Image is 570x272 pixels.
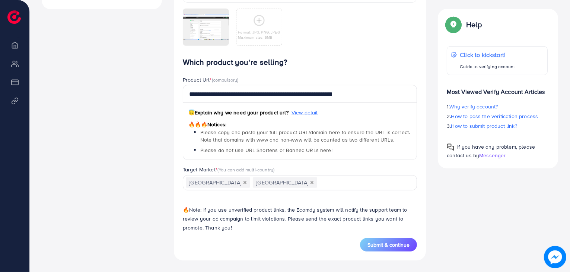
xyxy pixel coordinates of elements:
p: Help [466,20,482,29]
span: How to pass the verification process [451,113,538,120]
span: (compulsory) [212,76,239,83]
div: Search for option [183,175,417,190]
p: Maximum size: 5MB [238,35,280,40]
span: View detail [292,109,318,116]
span: How to submit product link? [451,122,517,130]
label: Target Market [183,166,275,173]
span: [GEOGRAPHIC_DATA] [186,177,250,188]
span: Submit & continue [367,241,410,249]
button: Deselect United Kingdom [310,181,314,184]
button: Deselect Pakistan [243,181,247,184]
img: Popup guide [447,18,460,31]
span: Please do not use URL Shortens or Banned URLs here! [200,146,332,154]
p: 3. [447,121,548,130]
img: Popup guide [447,143,454,151]
span: 🔥🔥🔥 [188,121,207,128]
span: Messenger [479,152,506,159]
p: Guide to verifying account [460,62,515,71]
p: Format: JPG, PNG, JPEG [238,29,280,35]
button: Submit & continue [360,238,417,252]
span: 🔥 [183,206,189,214]
span: Please copy and paste your full product URL/domain here to ensure the URL is correct. Note that d... [200,129,410,143]
span: Explain why we need your product url? [188,109,289,116]
span: Notices: [188,121,227,128]
span: If you have any problem, please contact us by [447,143,535,159]
p: Most Viewed Verify Account Articles [447,81,548,96]
img: logo [7,10,21,24]
span: 😇 [188,109,195,116]
input: Search for option [318,177,408,189]
label: Product Url [183,76,239,83]
h4: Which product you’re selling? [183,58,417,67]
img: img uploaded [183,14,229,40]
p: 2. [447,112,548,121]
p: Click to kickstart! [460,50,515,59]
p: Note: If you use unverified product links, the Ecomdy system will notify the support team to revi... [183,205,417,232]
span: Why verify account? [450,103,498,110]
span: [GEOGRAPHIC_DATA] [253,177,317,188]
p: 1. [447,102,548,111]
img: image [544,246,566,268]
span: (You can add multi-country) [217,166,274,173]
